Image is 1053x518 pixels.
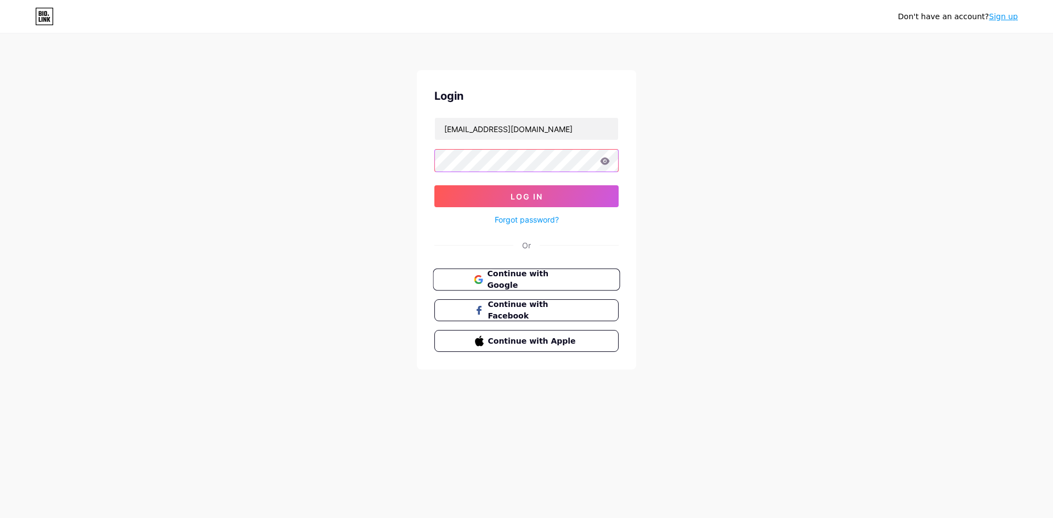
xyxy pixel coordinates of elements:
[487,268,579,292] span: Continue with Google
[511,192,543,201] span: Log In
[989,12,1018,21] a: Sign up
[434,88,619,104] div: Login
[898,11,1018,22] div: Don't have an account?
[434,299,619,321] button: Continue with Facebook
[488,299,579,322] span: Continue with Facebook
[433,269,620,291] button: Continue with Google
[434,269,619,291] a: Continue with Google
[434,330,619,352] button: Continue with Apple
[434,185,619,207] button: Log In
[488,335,579,347] span: Continue with Apple
[522,240,531,251] div: Or
[495,214,559,225] a: Forgot password?
[435,118,618,140] input: Username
